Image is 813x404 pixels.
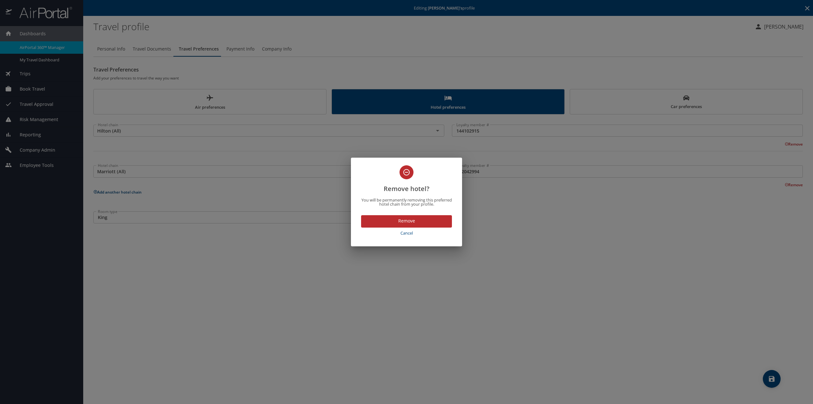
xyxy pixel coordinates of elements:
[361,215,452,228] button: Remove
[359,198,454,206] p: You will be permanently removing this preferred hotel chain from your profile.
[359,165,454,194] h2: Remove hotel?
[366,217,447,225] span: Remove
[361,228,452,239] button: Cancel
[364,229,449,237] span: Cancel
